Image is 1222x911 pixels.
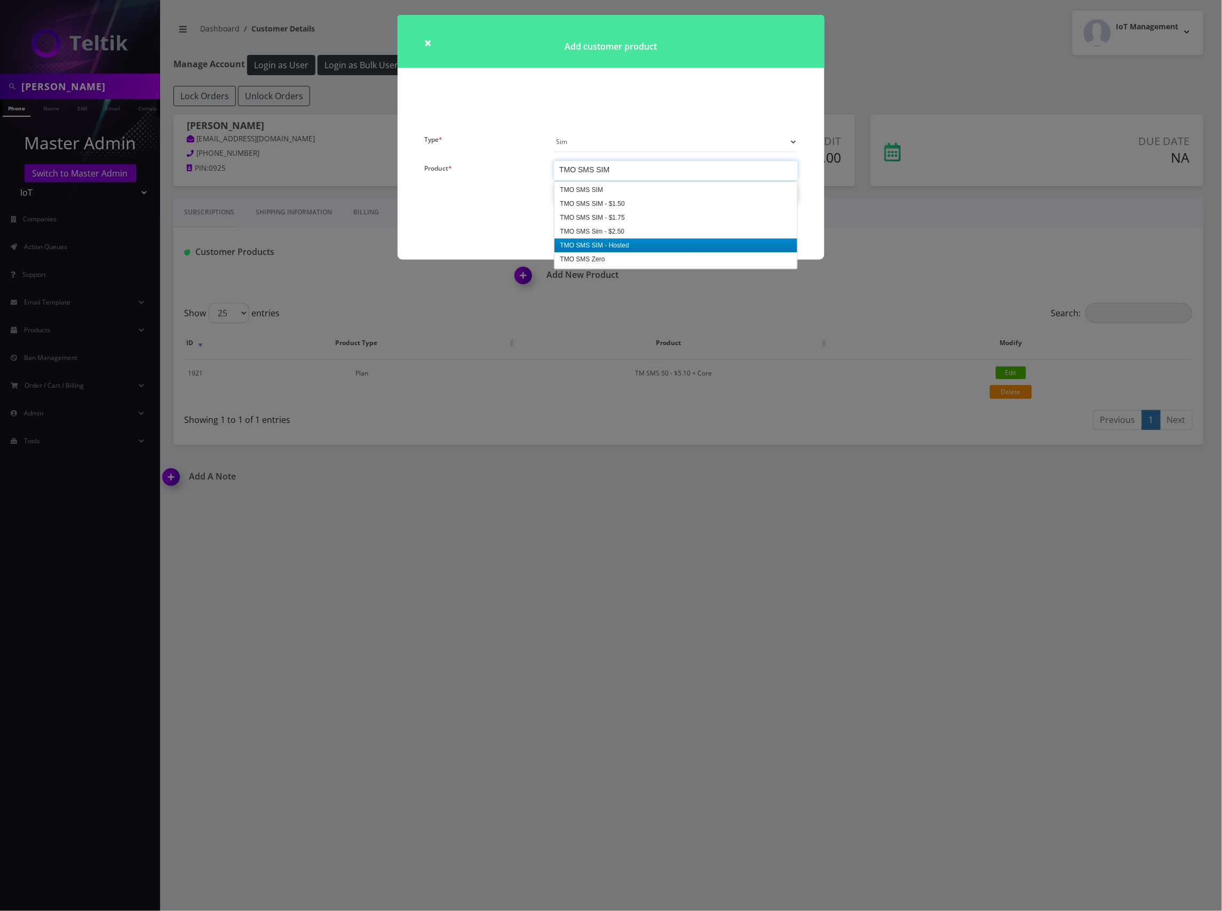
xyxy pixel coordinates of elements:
h1: Add customer product [398,15,824,68]
span: × [424,34,432,51]
label: Type [424,132,442,147]
div: TMO TB Mobile Low data [PERSON_NAME] [554,266,797,280]
div: TMO SMS Sim - $2.50 [554,225,797,238]
label: Product [424,161,452,176]
div: TMO SMS SIM - $1.75 [554,211,797,225]
div: TMO SMS SIM [559,164,609,175]
div: TMO SMS Zero [554,252,797,266]
button: Close [424,36,432,49]
div: TMO SMS SIM [554,183,797,197]
div: TMO SMS SIM - $1.50 [554,197,797,211]
div: TMO SMS SIM - Hosted [554,238,797,252]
